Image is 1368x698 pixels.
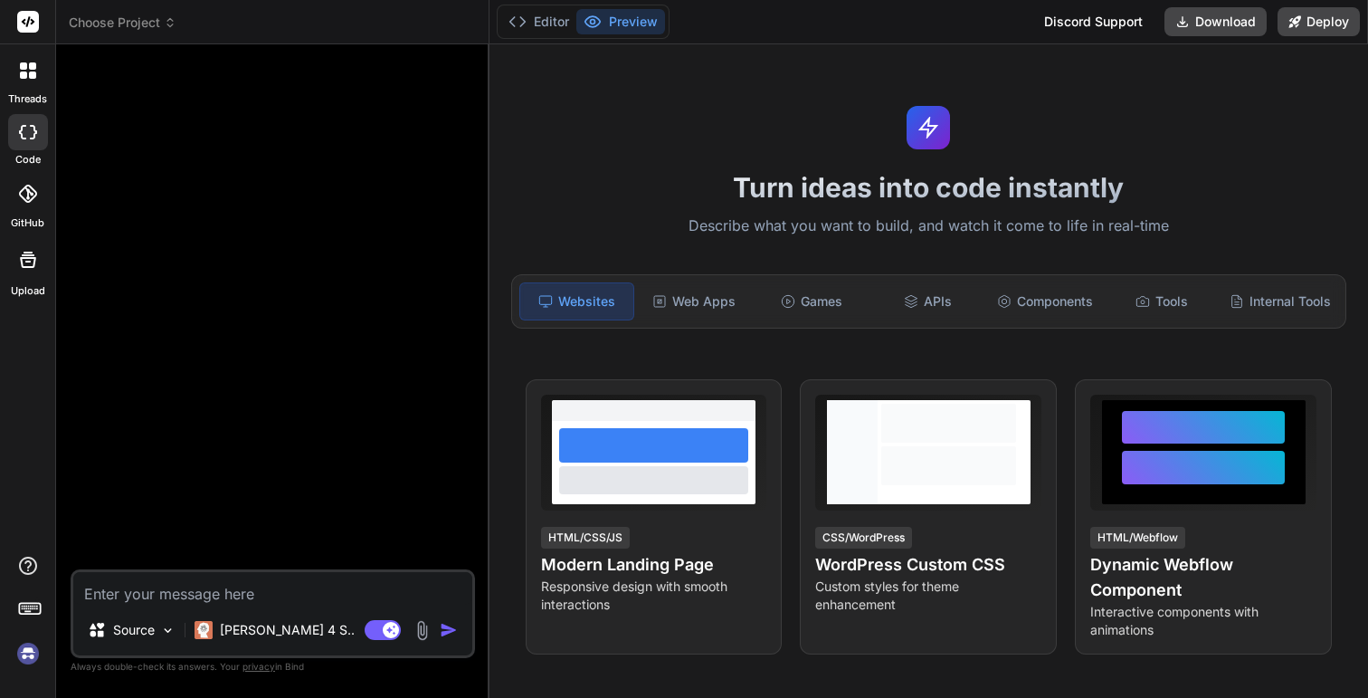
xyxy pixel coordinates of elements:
[989,282,1102,320] div: Components
[500,215,1358,238] p: Describe what you want to build, and watch it come to life in real-time
[519,282,634,320] div: Websites
[501,9,576,34] button: Editor
[541,552,767,578] h4: Modern Landing Page
[8,91,47,107] label: threads
[1033,7,1154,36] div: Discord Support
[220,621,355,639] p: [PERSON_NAME] 4 S..
[541,578,767,614] p: Responsive design with smooth interactions
[15,152,41,167] label: code
[11,283,45,299] label: Upload
[1106,282,1219,320] div: Tools
[160,623,176,638] img: Pick Models
[871,282,984,320] div: APIs
[195,621,213,639] img: Claude 4 Sonnet
[1090,603,1316,639] p: Interactive components with animations
[815,527,912,549] div: CSS/WordPress
[755,282,868,320] div: Games
[71,658,475,675] p: Always double-check its answers. Your in Bind
[412,620,432,641] img: attachment
[541,527,630,549] div: HTML/CSS/JS
[815,578,1041,614] p: Custom styles for theme enhancement
[1164,7,1267,36] button: Download
[638,282,751,320] div: Web Apps
[1090,527,1185,549] div: HTML/Webflow
[13,638,43,669] img: signin
[576,9,665,34] button: Preview
[1090,552,1316,603] h4: Dynamic Webflow Component
[113,621,155,639] p: Source
[1278,7,1360,36] button: Deploy
[1222,282,1338,320] div: Internal Tools
[11,215,44,231] label: GitHub
[69,14,176,32] span: Choose Project
[440,621,458,639] img: icon
[815,552,1041,578] h4: WordPress Custom CSS
[242,661,275,672] span: privacy
[500,171,1358,204] h1: Turn ideas into code instantly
